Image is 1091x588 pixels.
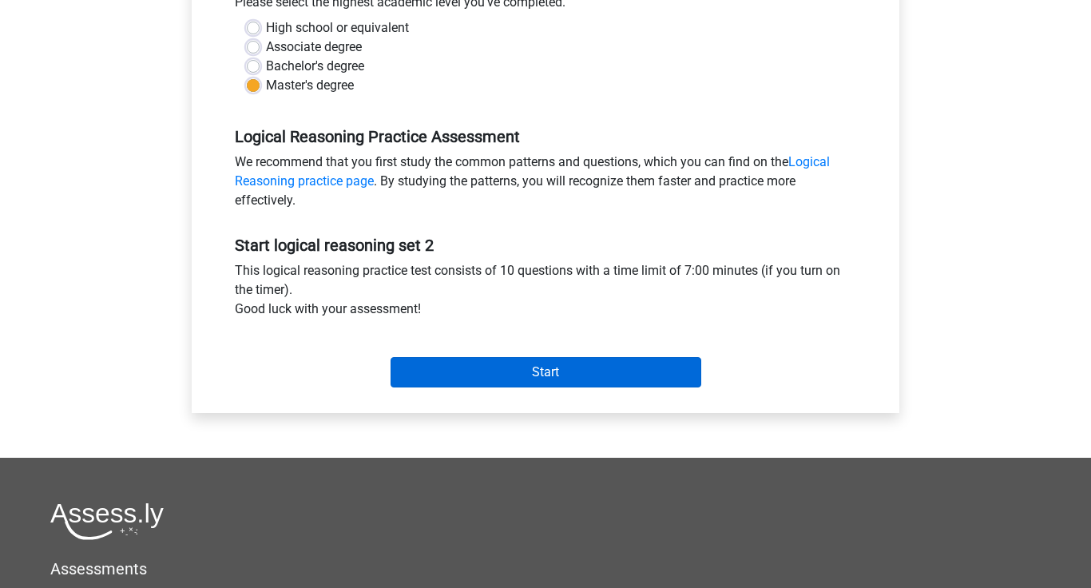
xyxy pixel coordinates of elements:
label: Associate degree [266,38,362,57]
input: Start [391,357,701,387]
h5: Start logical reasoning set 2 [235,236,856,255]
label: High school or equivalent [266,18,409,38]
img: Assessly logo [50,503,164,540]
label: Master's degree [266,76,354,95]
div: We recommend that you first study the common patterns and questions, which you can find on the . ... [223,153,868,217]
h5: Assessments [50,559,1041,578]
h5: Logical Reasoning Practice Assessment [235,127,856,146]
div: This logical reasoning practice test consists of 10 questions with a time limit of 7:00 minutes (... [223,261,868,325]
label: Bachelor's degree [266,57,364,76]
